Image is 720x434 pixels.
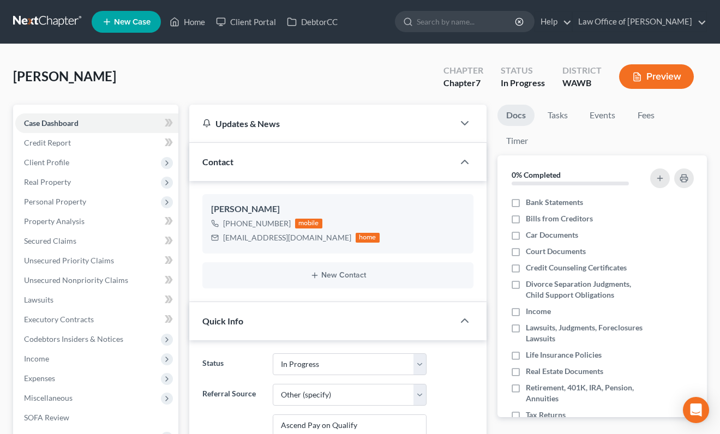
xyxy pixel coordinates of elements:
[501,64,545,77] div: Status
[539,105,577,126] a: Tasks
[24,393,73,402] span: Miscellaneous
[628,105,663,126] a: Fees
[15,212,178,231] a: Property Analysis
[281,12,343,32] a: DebtorCC
[24,275,128,285] span: Unsecured Nonpriority Claims
[526,382,645,404] span: Retirement, 401K, IRA, Pension, Annuities
[197,353,267,375] label: Status
[526,279,645,300] span: Divorce Separation Judgments, Child Support Obligations
[15,231,178,251] a: Secured Claims
[476,77,481,88] span: 7
[526,213,593,224] span: Bills from Creditors
[24,334,123,343] span: Codebtors Insiders & Notices
[15,133,178,153] a: Credit Report
[24,177,71,186] span: Real Property
[24,315,94,324] span: Executory Contracts
[223,218,291,229] div: [PHONE_NUMBER]
[526,366,603,377] span: Real Estate Documents
[24,118,79,128] span: Case Dashboard
[15,251,178,270] a: Unsecured Priority Claims
[443,77,483,89] div: Chapter
[202,316,243,326] span: Quick Info
[24,216,85,226] span: Property Analysis
[535,12,572,32] a: Help
[526,246,586,257] span: Court Documents
[562,77,602,89] div: WAWB
[526,409,566,420] span: Tax Returns
[24,295,53,304] span: Lawsuits
[15,270,178,290] a: Unsecured Nonpriority Claims
[497,105,535,126] a: Docs
[15,408,178,427] a: SOFA Review
[24,413,69,422] span: SOFA Review
[526,322,645,344] span: Lawsuits, Judgments, Foreclosures Lawsuits
[211,271,465,280] button: New Contact
[526,349,602,360] span: Life Insurance Policies
[15,310,178,329] a: Executory Contracts
[526,230,578,240] span: Car Documents
[24,373,55,383] span: Expenses
[443,64,483,77] div: Chapter
[24,354,49,363] span: Income
[24,158,69,167] span: Client Profile
[24,197,86,206] span: Personal Property
[295,219,322,228] div: mobile
[15,290,178,310] a: Lawsuits
[417,11,517,32] input: Search by name...
[15,113,178,133] a: Case Dashboard
[24,138,71,147] span: Credit Report
[13,68,116,84] span: [PERSON_NAME]
[526,197,583,208] span: Bank Statements
[223,232,351,243] div: [EMAIL_ADDRESS][DOMAIN_NAME]
[497,130,537,152] a: Timer
[356,233,380,243] div: home
[202,156,233,167] span: Contact
[526,306,551,317] span: Income
[526,262,627,273] span: Credit Counseling Certificates
[619,64,694,89] button: Preview
[562,64,602,77] div: District
[211,12,281,32] a: Client Portal
[24,256,114,265] span: Unsecured Priority Claims
[683,397,709,423] div: Open Intercom Messenger
[211,203,465,216] div: [PERSON_NAME]
[573,12,706,32] a: Law Office of [PERSON_NAME]
[581,105,624,126] a: Events
[512,170,561,179] strong: 0% Completed
[501,77,545,89] div: In Progress
[202,118,441,129] div: Updates & News
[164,12,211,32] a: Home
[24,236,76,245] span: Secured Claims
[114,18,151,26] span: New Case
